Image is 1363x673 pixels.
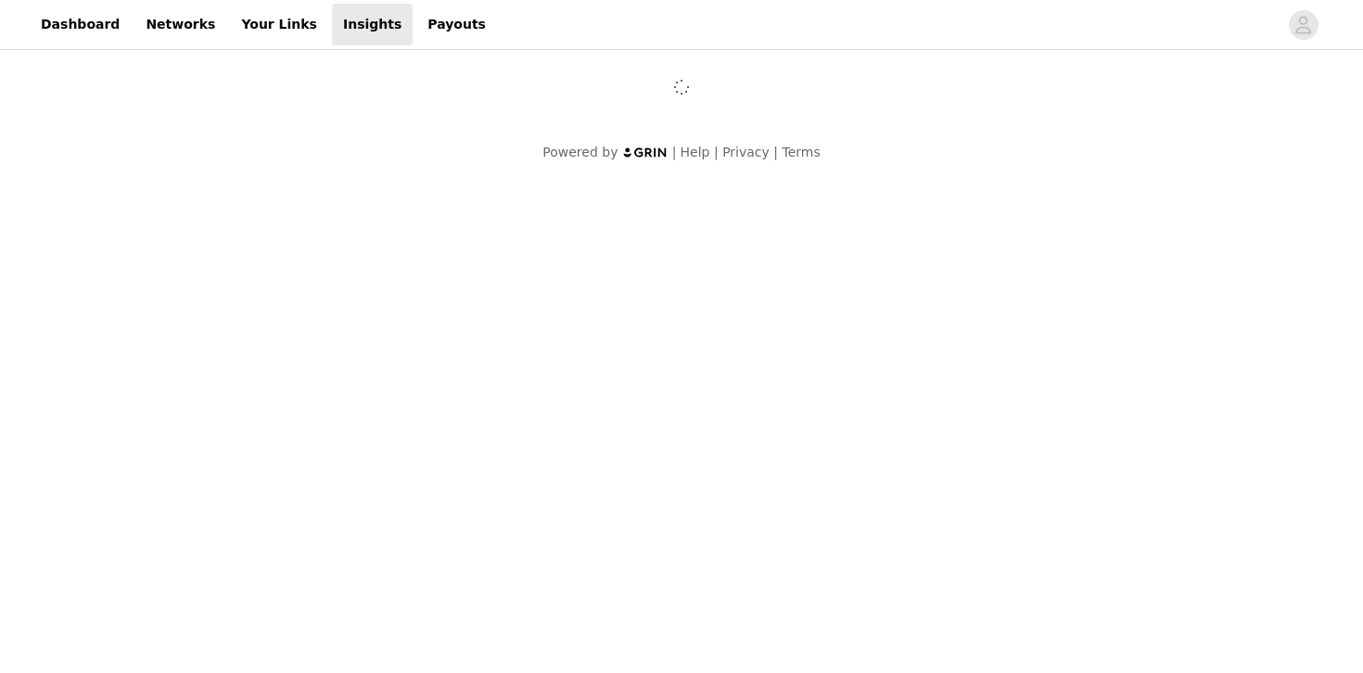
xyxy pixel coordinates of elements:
span: Powered by [542,145,618,159]
a: Help [681,145,710,159]
img: logo [622,146,669,159]
a: Insights [332,4,413,45]
a: Terms [782,145,820,159]
a: Dashboard [30,4,131,45]
a: Networks [134,4,226,45]
span: | [773,145,778,159]
a: Your Links [230,4,328,45]
div: avatar [1294,10,1312,40]
a: Payouts [416,4,497,45]
span: | [714,145,719,159]
span: | [672,145,677,159]
a: Privacy [722,145,770,159]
